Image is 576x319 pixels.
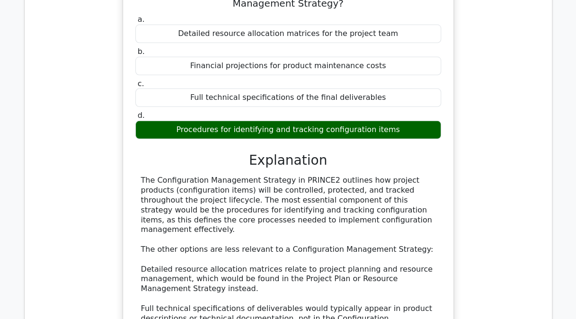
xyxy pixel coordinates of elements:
[138,15,145,24] span: a.
[135,89,441,107] div: Full technical specifications of the final deliverables
[141,152,435,168] h3: Explanation
[135,25,441,43] div: Detailed resource allocation matrices for the project team
[138,47,145,56] span: b.
[135,121,441,139] div: Procedures for identifying and tracking configuration items
[138,111,145,120] span: d.
[138,79,144,88] span: c.
[135,57,441,75] div: Financial projections for product maintenance costs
